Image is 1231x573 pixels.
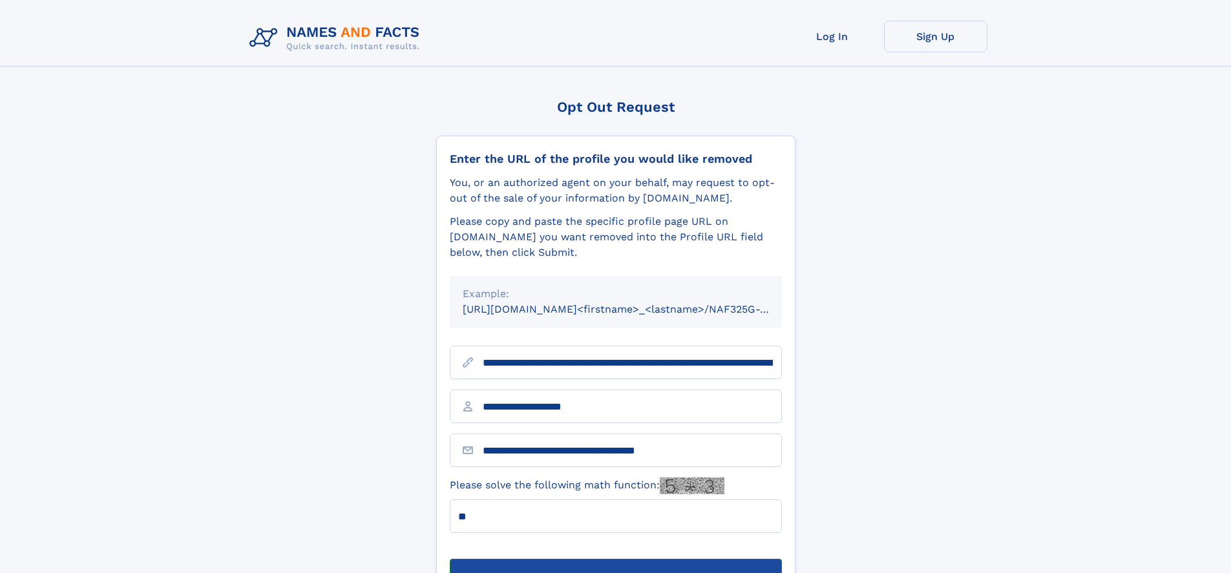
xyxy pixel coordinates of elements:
[450,477,724,494] label: Please solve the following math function:
[244,21,430,56] img: Logo Names and Facts
[450,175,782,206] div: You, or an authorized agent on your behalf, may request to opt-out of the sale of your informatio...
[450,152,782,166] div: Enter the URL of the profile you would like removed
[463,303,806,315] small: [URL][DOMAIN_NAME]<firstname>_<lastname>/NAF325G-xxxxxxxx
[884,21,987,52] a: Sign Up
[781,21,884,52] a: Log In
[436,99,795,115] div: Opt Out Request
[450,214,782,260] div: Please copy and paste the specific profile page URL on [DOMAIN_NAME] you want removed into the Pr...
[463,286,769,302] div: Example:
